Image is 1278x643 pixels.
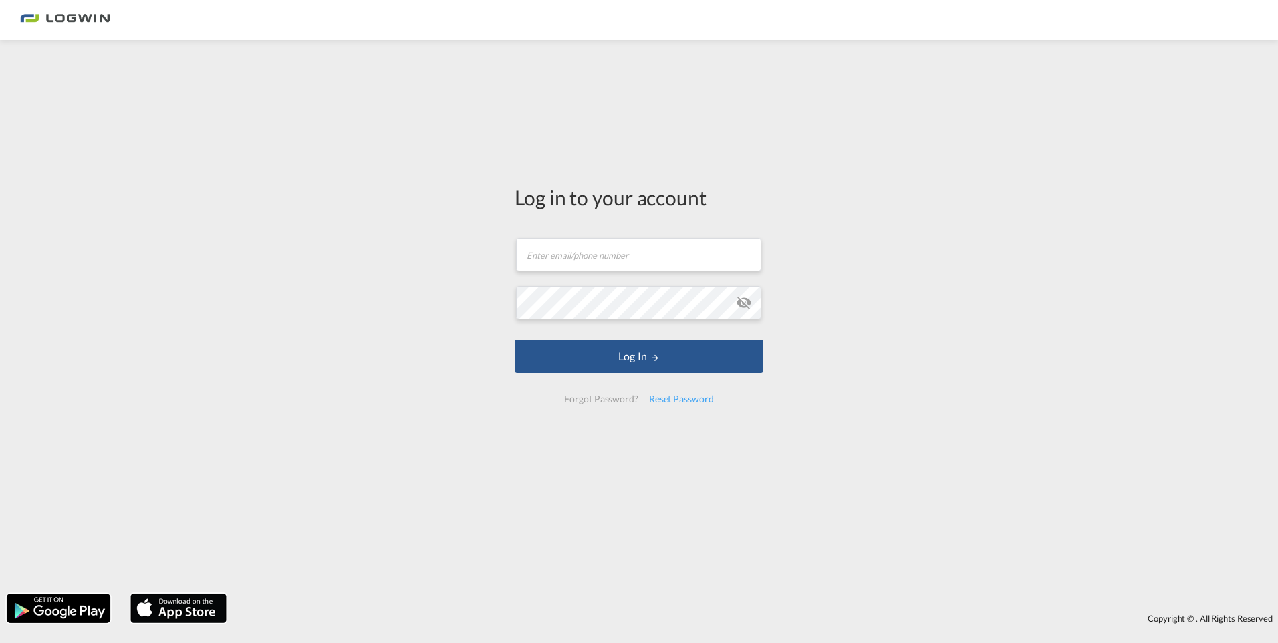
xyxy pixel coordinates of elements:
[736,295,752,311] md-icon: icon-eye-off
[644,387,719,411] div: Reset Password
[129,592,228,624] img: apple.png
[515,183,763,211] div: Log in to your account
[516,238,761,271] input: Enter email/phone number
[5,592,112,624] img: google.png
[515,340,763,373] button: LOGIN
[20,5,110,35] img: bc73a0e0d8c111efacd525e4c8ad7d32.png
[559,387,643,411] div: Forgot Password?
[233,607,1278,630] div: Copyright © . All Rights Reserved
